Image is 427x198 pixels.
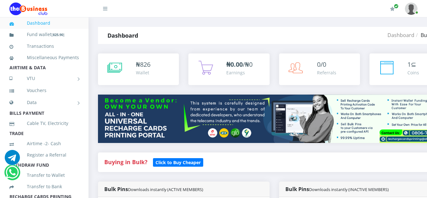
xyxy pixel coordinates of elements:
[279,53,360,85] a: 0/0 Referrals
[394,4,399,9] span: Renew/Upgrade Subscription
[405,3,418,15] img: User
[387,32,414,39] a: Dashboard
[407,69,419,76] div: Coins
[188,53,269,85] a: ₦0.00/₦0 Earnings
[9,116,79,131] a: Cable TV, Electricity
[53,32,63,37] b: 825.90
[5,155,20,165] a: Chat for support
[98,53,179,85] a: ₦826 Wallet
[9,168,79,183] a: Transfer to Wallet
[9,179,79,194] a: Transfer to Bank
[6,170,19,180] a: Chat for support
[136,60,150,69] div: ₦
[9,95,79,110] a: Data
[9,136,79,151] a: Airtime -2- Cash
[9,71,79,86] a: VTU
[226,60,243,69] b: ₦0.00
[9,83,79,98] a: Vouchers
[104,158,147,166] strong: Buying in Bulk?
[285,186,389,193] strong: Bulk Pins
[9,50,79,65] a: Miscellaneous Payments
[407,60,419,69] div: ⊆
[52,32,64,37] small: [ ]
[317,69,336,76] div: Referrals
[226,69,253,76] div: Earnings
[226,60,253,69] span: /₦0
[104,186,203,193] strong: Bulk Pins
[140,60,150,69] span: 826
[407,60,411,69] span: 1
[9,16,79,30] a: Dashboard
[9,39,79,53] a: Transactions
[390,6,395,11] i: Renew/Upgrade Subscription
[317,60,326,69] span: 0/0
[153,158,203,166] a: Click to Buy Cheaper
[9,27,79,42] a: Fund wallet[825.90]
[128,187,203,192] small: Downloads instantly (ACTIVE MEMBERS)
[309,187,389,192] small: Downloads instantly (INACTIVE MEMBERS)
[107,32,138,39] strong: Dashboard
[156,159,201,165] b: Click to Buy Cheaper
[9,3,47,15] img: Logo
[136,69,150,76] div: Wallet
[9,148,79,162] a: Register a Referral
